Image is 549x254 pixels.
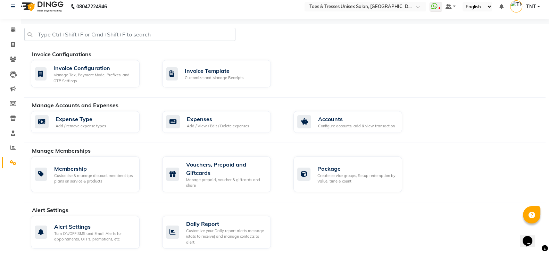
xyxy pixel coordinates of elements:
div: Expense Type [56,115,106,123]
div: Vouchers, Prepaid and Giftcards [186,160,265,177]
div: Invoice Configuration [53,64,134,72]
input: Type Ctrl+Shift+F or Cmd+Shift+F to search [24,28,235,41]
div: Daily Report [186,220,265,228]
a: Expense TypeAdd / remove expense types [31,111,152,133]
div: Manage Tax, Payment Mode, Prefixes, and OTP Settings [53,72,134,84]
div: Accounts [318,115,395,123]
iframe: chat widget [520,226,542,247]
div: Invoice Template [185,67,243,75]
a: ExpensesAdd / View / Edit / Delete expenses [162,111,283,133]
span: TNT [526,3,536,10]
a: Alert SettingsTurn ON/OFF SMS and Email Alerts for appointments, OTPs, promotions, etc. [31,216,152,249]
a: MembershipCustomise & manage discount memberships plans on service & products [31,156,152,192]
img: TNT [510,0,522,12]
div: Customize your Daily report alerts message (stats to receive) and manage contacts to alert. [186,228,265,245]
div: Customize and Manage Receipts [185,75,243,81]
div: Alert Settings [54,222,134,231]
div: Add / View / Edit / Delete expenses [187,123,249,129]
a: AccountsConfigure accounts, add & view transaction [293,111,414,133]
a: Vouchers, Prepaid and GiftcardsManage prepaid, voucher & giftcards and share [162,156,283,192]
div: Add / remove expense types [56,123,106,129]
div: Configure accounts, add & view transaction [318,123,395,129]
div: Membership [54,164,134,173]
a: Daily ReportCustomize your Daily report alerts message (stats to receive) and manage contacts to ... [162,216,283,249]
div: Manage prepaid, voucher & giftcards and share [186,177,265,188]
div: Create service groups, Setup redemption by Value, time & count [317,173,397,184]
a: Invoice ConfigurationManage Tax, Payment Mode, Prefixes, and OTP Settings [31,60,152,87]
div: Turn ON/OFF SMS and Email Alerts for appointments, OTPs, promotions, etc. [54,231,134,242]
a: Invoice TemplateCustomize and Manage Receipts [162,60,283,87]
div: Customise & manage discount memberships plans on service & products [54,173,134,184]
div: Package [317,164,397,173]
a: PackageCreate service groups, Setup redemption by Value, time & count [293,156,414,192]
div: Expenses [187,115,249,123]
